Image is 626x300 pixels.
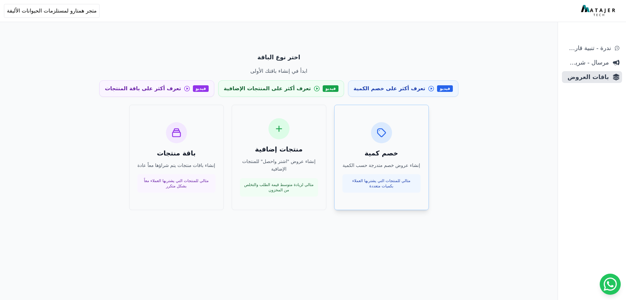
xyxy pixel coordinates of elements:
span: فيديو [193,85,209,92]
p: إنشاء باقات منتجات يتم شراؤها معاً عادة [137,162,216,169]
span: فيديو [437,85,453,92]
h3: باقة منتجات [137,149,216,158]
h3: منتجات إضافية [240,145,318,154]
p: اختر نوع الباقة [61,53,497,62]
img: MatajerTech Logo [581,5,617,17]
span: تعرف أكثر على المنتجات الإضافية [224,85,311,93]
p: مثالي لزيادة متوسط قيمة الطلب والتخلص من المخزون [244,182,314,193]
a: فيديو تعرف أكثر على خصم الكمية [348,80,458,97]
span: متجر همتارو لمستلزمات الحيوانات الأليفة [7,7,97,15]
h3: خصم كمية [342,149,421,158]
a: فيديو تعرف أكثر على باقة المنتجات [99,80,214,97]
p: إنشاء عروض خصم متدرجة حسب الكمية [342,162,421,169]
p: مثالي للمنتجات التي يشتريها العملاء بكميات متعددة [346,178,417,189]
span: فيديو [323,85,338,92]
span: ندرة - تنبية قارب علي النفاذ [565,43,611,53]
span: تعرف أكثر على خصم الكمية [354,85,425,93]
p: إنشاء عروض "اشتر واحصل" للمنتجات الإضافية [240,158,318,173]
p: ابدأ في إنشاء باقتك الأولى [61,67,497,75]
button: متجر همتارو لمستلزمات الحيوانات الأليفة [4,4,100,18]
a: فيديو تعرف أكثر على المنتجات الإضافية [218,80,344,97]
p: مثالي للمنتجات التي يشتريها العملاء معاً بشكل متكرر [141,178,212,189]
span: باقات العروض [565,72,609,82]
span: مرسال - شريط دعاية [565,58,609,67]
span: تعرف أكثر على باقة المنتجات [105,85,181,93]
